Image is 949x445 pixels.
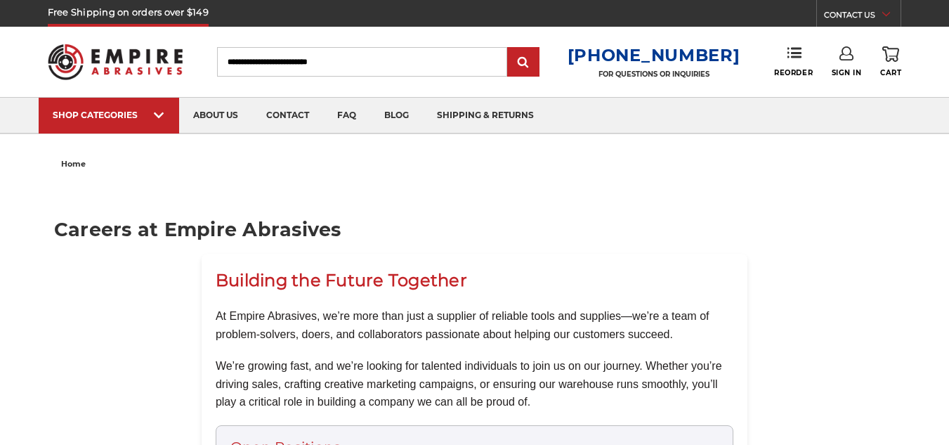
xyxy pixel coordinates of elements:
[252,98,323,134] a: contact
[54,220,895,239] h1: Careers at Empire Abrasives
[509,49,537,77] input: Submit
[53,110,165,120] div: SHOP CATEGORIES
[774,46,813,77] a: Reorder
[61,159,86,169] span: home
[568,45,740,65] a: [PHONE_NUMBER]
[216,357,733,411] p: We’re growing fast, and we’re looking for talented individuals to join us on our journey. Whether...
[216,268,733,293] h1: Building the Future Together
[832,68,862,77] span: Sign In
[323,98,370,134] a: faq
[179,98,252,134] a: about us
[824,7,901,27] a: CONTACT US
[568,70,740,79] p: FOR QUESTIONS OR INQUIRIES
[880,46,901,77] a: Cart
[774,68,813,77] span: Reorder
[370,98,423,134] a: blog
[48,35,183,88] img: Empire Abrasives
[423,98,548,134] a: shipping & returns
[880,68,901,77] span: Cart
[216,307,733,343] p: At Empire Abrasives, we’re more than just a supplier of reliable tools and supplies—we’re a team ...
